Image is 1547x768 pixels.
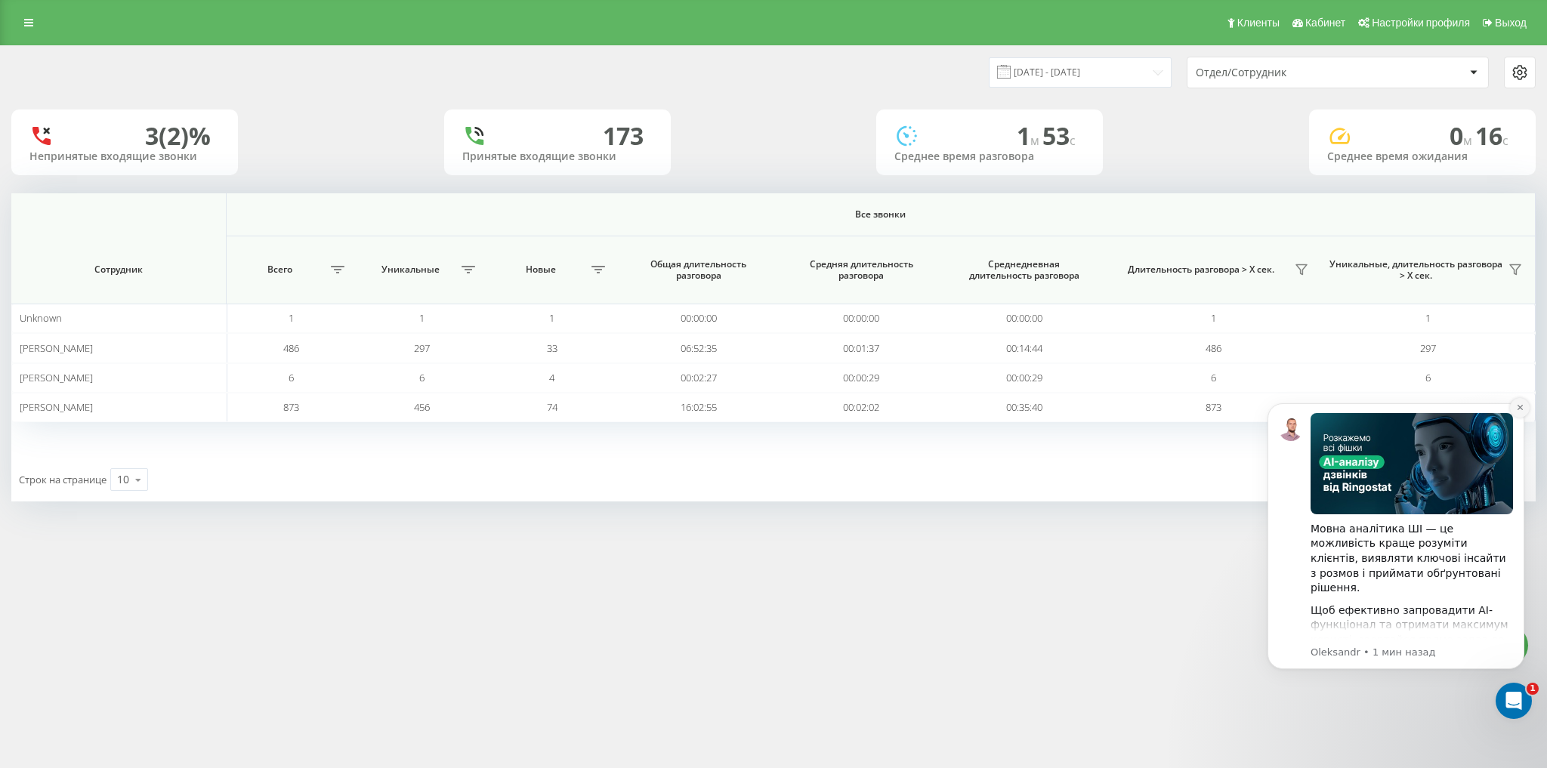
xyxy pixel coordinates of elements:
[289,311,294,325] span: 1
[1042,119,1076,152] span: 53
[29,264,208,276] span: Сотрудник
[20,311,62,325] span: Unknown
[603,122,644,150] div: 173
[234,264,326,276] span: Всего
[283,400,299,414] span: 873
[1502,132,1508,149] span: c
[780,393,943,422] td: 00:02:02
[958,258,1091,282] span: Среднедневная длительность разговора
[1206,341,1221,355] span: 486
[894,150,1085,163] div: Среднее время разговора
[19,473,107,486] span: Строк на странице
[145,122,211,150] div: 3 (2)%
[419,311,425,325] span: 1
[1425,311,1431,325] span: 1
[1450,119,1475,152] span: 0
[29,150,220,163] div: Непринятые входящие звонки
[1425,371,1431,384] span: 6
[117,472,129,487] div: 10
[1463,132,1475,149] span: м
[943,393,1106,422] td: 00:35:40
[298,208,1462,221] span: Все звонки
[943,333,1106,362] td: 00:14:44
[617,304,780,333] td: 00:00:00
[943,363,1106,393] td: 00:00:29
[1030,132,1042,149] span: м
[20,371,93,384] span: [PERSON_NAME]
[462,150,653,163] div: Принятые входящие звонки
[780,304,943,333] td: 00:00:00
[1113,264,1289,276] span: Длительность разговора > Х сек.
[1245,381,1547,727] iframe: Intercom notifications сообщение
[1327,150,1518,163] div: Среднее время ожидания
[1495,17,1527,29] span: Выход
[780,363,943,393] td: 00:00:29
[289,371,294,384] span: 6
[20,400,93,414] span: [PERSON_NAME]
[1496,683,1532,719] iframe: Intercom live chat
[1196,66,1376,79] div: Отдел/Сотрудник
[1206,400,1221,414] span: 873
[364,264,456,276] span: Уникальные
[617,363,780,393] td: 00:02:27
[1070,132,1076,149] span: c
[547,400,557,414] span: 74
[943,304,1106,333] td: 00:00:00
[495,264,587,276] span: Новые
[1328,258,1503,282] span: Уникальные, длительность разговора > Х сек.
[1475,119,1508,152] span: 16
[1211,311,1216,325] span: 1
[1237,17,1280,29] span: Клиенты
[414,341,430,355] span: 297
[617,333,780,362] td: 06:52:35
[780,333,943,362] td: 00:01:37
[617,393,780,422] td: 16:02:55
[1527,683,1539,695] span: 1
[1420,341,1436,355] span: 297
[419,371,425,384] span: 6
[632,258,765,282] span: Общая длительность разговора
[549,311,554,325] span: 1
[20,341,93,355] span: [PERSON_NAME]
[1017,119,1042,152] span: 1
[1211,371,1216,384] span: 6
[549,371,554,384] span: 4
[547,341,557,355] span: 33
[795,258,928,282] span: Средняя длительность разговора
[1372,17,1470,29] span: Настройки профиля
[414,400,430,414] span: 456
[1305,17,1345,29] span: Кабинет
[283,341,299,355] span: 486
